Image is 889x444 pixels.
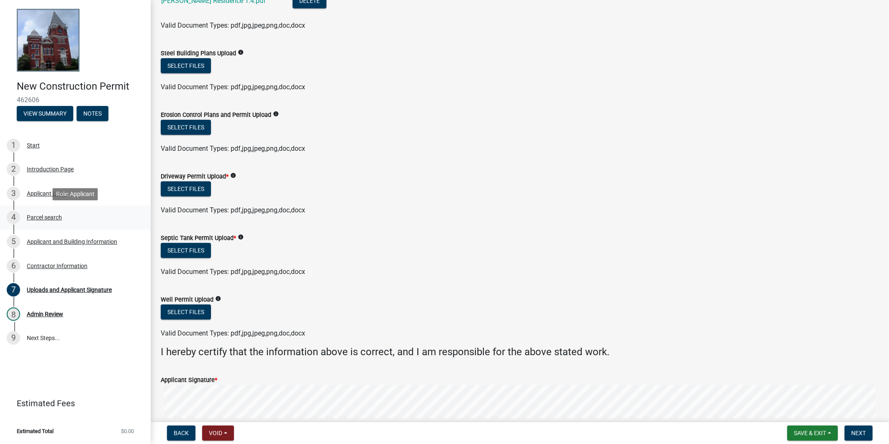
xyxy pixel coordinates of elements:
div: Admin Review [27,311,63,317]
span: Back [174,430,189,436]
button: Save & Exit [787,426,838,441]
div: 4 [7,211,20,224]
a: Estimated Fees [7,395,137,412]
label: Well Permit Upload [161,297,213,303]
div: Uploads and Applicant Signature [27,287,112,293]
wm-modal-confirm: Summary [17,111,73,117]
label: Applicant Signature [161,377,217,383]
button: Select files [161,243,211,258]
div: 6 [7,259,20,273]
div: Applicant and Building Information [27,239,117,245]
wm-modal-confirm: Notes [77,111,108,117]
button: Select files [161,58,211,73]
i: info [273,111,279,117]
div: 2 [7,163,20,176]
div: Introduction Page [27,166,74,172]
span: Valid Document Types: pdf,jpg,jpeg,png,doc,docx [161,329,305,337]
div: Start [27,142,40,148]
div: 7 [7,283,20,297]
div: Role: Applicant [53,188,98,200]
button: Next [845,426,873,441]
button: Select files [161,305,211,320]
span: Valid Document Types: pdf,jpg,jpeg,png,doc,docx [161,268,305,276]
button: Back [167,426,195,441]
span: $0.00 [121,429,134,434]
div: Contractor Information [27,263,87,269]
span: Valid Document Types: pdf,jpg,jpeg,png,doc,docx [161,145,305,152]
span: Next [851,430,866,436]
button: Select files [161,120,211,135]
div: 3 [7,187,20,200]
button: Notes [77,106,108,121]
i: info [215,296,221,302]
label: Erosion Control Plans and Permit Upload [161,112,271,118]
label: Driveway Permit Upload [161,174,229,180]
div: Parcel search [27,214,62,220]
h4: New Construction Permit [17,80,144,93]
button: View Summary [17,106,73,121]
i: info [238,49,244,55]
div: 8 [7,307,20,321]
label: Steel Building Plans Upload [161,51,236,57]
button: Select files [161,181,211,196]
span: Save & Exit [794,430,826,436]
span: Void [209,430,222,436]
div: 9 [7,331,20,345]
span: Valid Document Types: pdf,jpg,jpeg,png,doc,docx [161,83,305,91]
span: Valid Document Types: pdf,jpg,jpeg,png,doc,docx [161,206,305,214]
i: info [230,173,236,178]
span: 462606 [17,96,134,104]
span: Estimated Total [17,429,54,434]
div: Applicant Login [27,191,67,196]
div: 5 [7,235,20,248]
i: info [238,234,244,240]
div: 1 [7,139,20,152]
span: Valid Document Types: pdf,jpg,jpeg,png,doc,docx [161,21,305,29]
button: Void [202,426,234,441]
h4: I hereby certify that the information above is correct, and I am responsible for the above stated... [161,346,879,358]
img: Talbot County, Georgia [17,9,80,72]
label: Septic Tank Permit Upload [161,235,236,241]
